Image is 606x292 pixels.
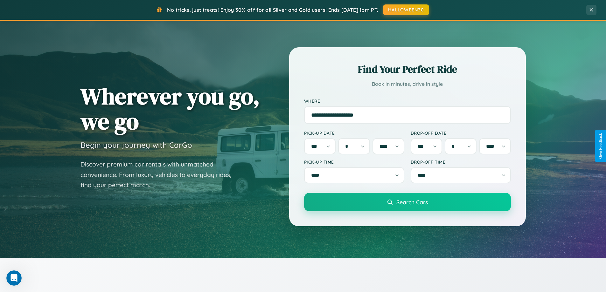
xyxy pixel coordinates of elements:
[6,270,22,286] iframe: Intercom live chat
[304,159,404,165] label: Pick-up Time
[411,130,511,136] label: Drop-off Date
[304,130,404,136] label: Pick-up Date
[167,7,378,13] span: No tricks, just treats! Enjoy 30% off for all Silver and Gold users! Ends [DATE] 1pm PT.
[383,4,429,15] button: HALLOWEEN30
[80,140,192,150] h3: Begin your journey with CarGo
[304,79,511,89] p: Book in minutes, drive in style
[304,193,511,211] button: Search Cars
[304,62,511,76] h2: Find Your Perfect Ride
[411,159,511,165] label: Drop-off Time
[598,133,603,159] div: Give Feedback
[396,199,428,206] span: Search Cars
[304,98,511,104] label: Where
[80,159,240,190] p: Discover premium car rentals with unmatched convenience. From luxury vehicles to everyday rides, ...
[80,84,260,134] h1: Wherever you go, we go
